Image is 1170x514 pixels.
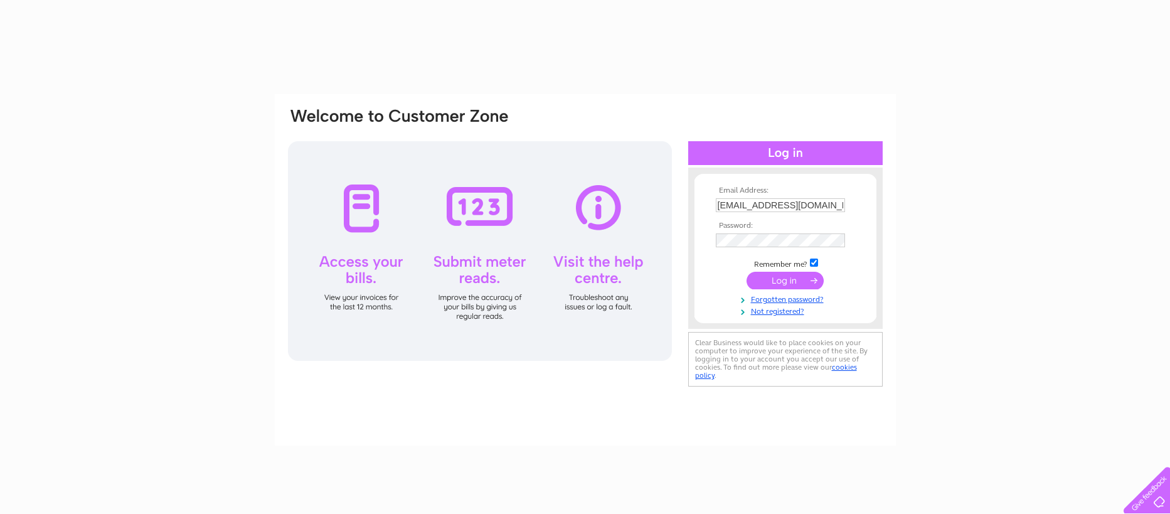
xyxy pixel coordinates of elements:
[688,332,883,387] div: Clear Business would like to place cookies on your computer to improve your experience of the sit...
[716,292,858,304] a: Forgotten password?
[713,186,858,195] th: Email Address:
[695,363,857,380] a: cookies policy
[747,272,824,289] input: Submit
[713,222,858,230] th: Password:
[713,257,858,269] td: Remember me?
[716,304,858,316] a: Not registered?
